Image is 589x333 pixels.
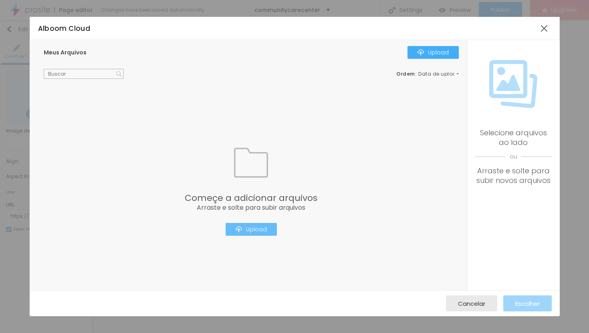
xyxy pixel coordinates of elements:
span: Ordem [396,70,415,77]
img: Icone [489,60,537,108]
span: Escolher [515,300,540,307]
img: Icone [236,226,242,233]
img: Icone [418,49,424,56]
button: IconeUpload [407,46,459,59]
span: Data de upload [418,72,460,76]
span: Meus Arquivos [44,48,87,56]
span: Começe a adicionar arquivos [185,194,317,203]
button: IconeUpload [226,223,277,236]
input: Buscar [44,69,124,79]
div: Selecione arquivos ao lado Arraste e solte para subir novos arquivos [475,128,551,185]
div: Upload [418,49,449,56]
button: Escolher [503,295,552,311]
img: Icone [116,71,122,77]
span: Alboom Cloud [38,24,91,33]
div: Upload [236,226,267,233]
img: Icone [234,146,268,180]
span: Cancelar [458,300,485,307]
button: Cancelar [446,295,497,311]
div: : [396,72,459,76]
span: ou [475,147,551,166]
span: Arraste e solte para subir arquivos [185,205,317,211]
